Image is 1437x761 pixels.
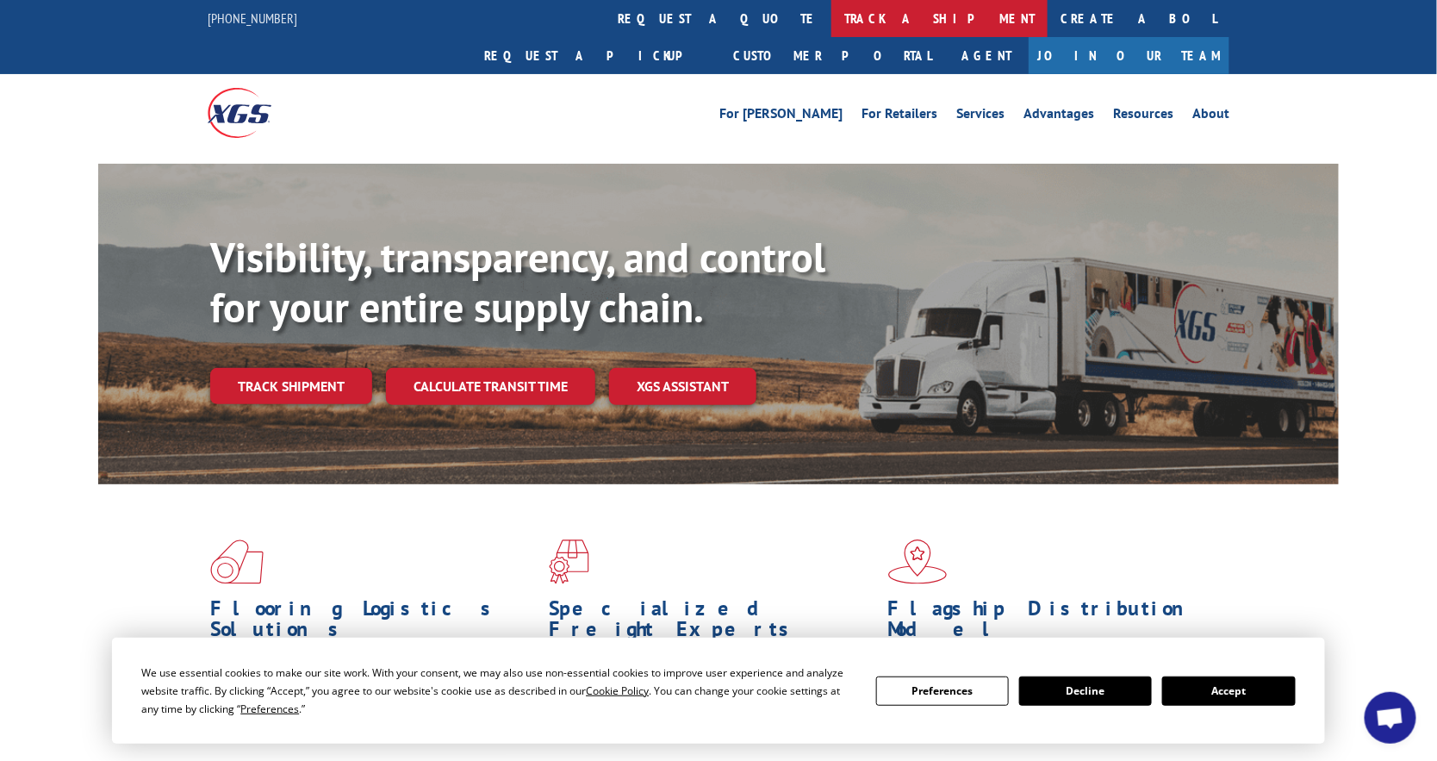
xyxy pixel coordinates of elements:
[876,677,1009,706] button: Preferences
[719,107,843,126] a: For [PERSON_NAME]
[1019,677,1152,706] button: Decline
[210,726,425,745] a: Learn More >
[210,368,372,404] a: Track shipment
[210,598,536,648] h1: Flooring Logistics Solutions
[888,540,948,584] img: xgs-icon-flagship-distribution-model-red
[210,230,825,334] b: Visibility, transparency, and control for your entire supply chain.
[208,9,297,27] a: [PHONE_NUMBER]
[1029,37,1229,74] a: Join Our Team
[956,107,1005,126] a: Services
[141,664,855,718] div: We use essential cookies to make our site work. With your consent, we may also use non-essential ...
[944,37,1029,74] a: Agent
[1192,107,1229,126] a: About
[240,702,299,716] span: Preferences
[549,726,763,745] a: Learn More >
[1162,677,1295,706] button: Accept
[112,638,1325,744] div: Cookie Consent Prompt
[586,683,649,698] span: Cookie Policy
[549,540,589,584] img: xgs-icon-focused-on-flooring-red
[1023,107,1094,126] a: Advantages
[386,368,595,405] a: Calculate transit time
[1365,692,1416,744] a: Open chat
[720,37,944,74] a: Customer Portal
[1113,107,1173,126] a: Resources
[549,598,874,648] h1: Specialized Freight Experts
[471,37,720,74] a: Request a pickup
[210,540,264,584] img: xgs-icon-total-supply-chain-intelligence-red
[609,368,756,405] a: XGS ASSISTANT
[888,598,1214,648] h1: Flagship Distribution Model
[862,107,937,126] a: For Retailers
